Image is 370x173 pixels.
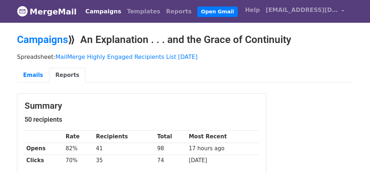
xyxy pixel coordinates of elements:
[187,143,259,155] td: 17 hours ago
[17,53,353,61] p: Spreadsheet:
[155,143,187,155] td: 98
[155,131,187,143] th: Total
[25,143,64,155] th: Opens
[64,143,94,155] td: 82%
[64,155,94,166] td: 70%
[266,6,338,14] span: [EMAIL_ADDRESS][DOMAIN_NAME]
[49,68,85,83] a: Reports
[55,53,198,60] a: MailMerge Highly Engaged Recipients List [DATE]
[17,34,68,46] a: Campaigns
[25,116,259,124] h5: 50 recipients
[94,155,156,166] td: 35
[64,131,94,143] th: Rate
[187,155,259,166] td: [DATE]
[94,143,156,155] td: 41
[197,7,237,17] a: Open Gmail
[124,4,163,19] a: Templates
[242,3,263,17] a: Help
[94,131,156,143] th: Recipients
[25,101,259,111] h3: Summary
[17,4,77,19] a: MergeMail
[163,4,195,19] a: Reports
[187,131,259,143] th: Most Recent
[25,155,64,166] th: Clicks
[17,6,28,17] img: MergeMail logo
[82,4,124,19] a: Campaigns
[155,155,187,166] td: 74
[263,3,347,20] a: [EMAIL_ADDRESS][DOMAIN_NAME]
[17,68,49,83] a: Emails
[17,34,353,46] h2: ⟫ An Explanation . . . and the Grace of Continuity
